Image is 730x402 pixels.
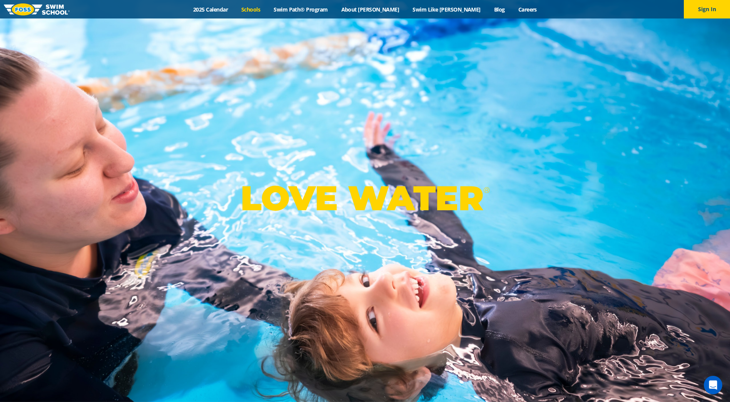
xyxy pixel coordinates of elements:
[334,6,406,13] a: About [PERSON_NAME]
[487,6,511,13] a: Blog
[704,376,722,394] div: Open Intercom Messenger
[267,6,334,13] a: Swim Path® Program
[235,6,267,13] a: Schools
[187,6,235,13] a: 2025 Calendar
[483,185,489,195] sup: ®
[241,178,489,219] p: LOVE WATER
[4,3,70,15] img: FOSS Swim School Logo
[511,6,543,13] a: Careers
[406,6,488,13] a: Swim Like [PERSON_NAME]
